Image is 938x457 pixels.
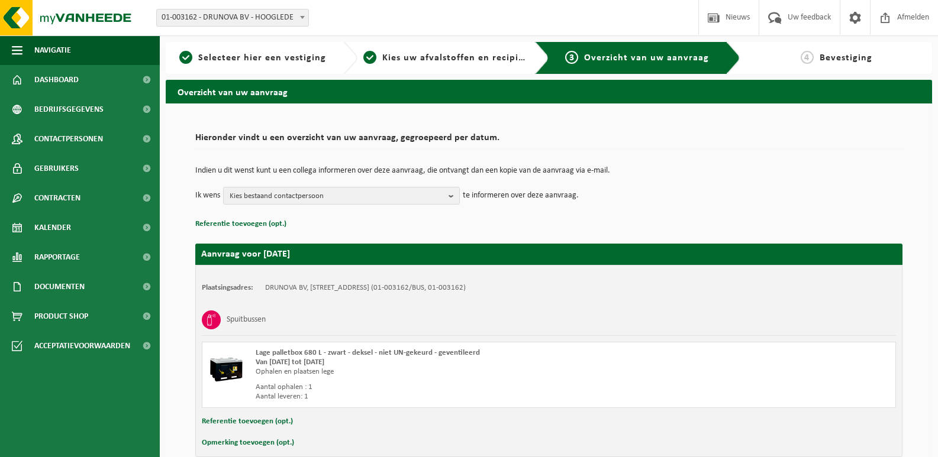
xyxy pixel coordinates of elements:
strong: Plaatsingsadres: [202,284,253,291]
span: Gebruikers [34,154,79,183]
img: PB-LB-0680-HPE-BK-11.png [208,348,244,384]
p: Ik wens [195,187,220,205]
button: Referentie toevoegen (opt.) [202,414,293,429]
a: 2Kies uw afvalstoffen en recipiënten [363,51,526,65]
span: Lage palletbox 680 L - zwart - deksel - niet UN-gekeurd - geventileerd [256,349,480,356]
span: Acceptatievoorwaarden [34,331,130,361]
button: Opmerking toevoegen (opt.) [202,435,294,450]
span: Contactpersonen [34,124,103,154]
p: Indien u dit wenst kunt u een collega informeren over deze aanvraag, die ontvangt dan een kopie v... [195,167,902,175]
span: Overzicht van uw aanvraag [584,53,709,63]
strong: Aanvraag voor [DATE] [201,249,290,259]
span: 2 [363,51,376,64]
span: Bevestiging [820,53,872,63]
td: DRUNOVA BV, [STREET_ADDRESS] (01-003162/BUS, 01-003162) [265,283,466,293]
span: Rapportage [34,242,80,272]
span: Product Shop [34,302,88,331]
a: 1Selecteer hier een vestiging [172,51,334,65]
span: 1 [179,51,192,64]
span: 4 [801,51,814,64]
span: Kies uw afvalstoffen en recipiënten [382,53,545,63]
h2: Hieronder vindt u een overzicht van uw aanvraag, gegroepeerd per datum. [195,133,902,149]
span: Dashboard [34,65,79,95]
strong: Van [DATE] tot [DATE] [256,358,324,366]
span: Kalender [34,213,71,242]
span: Documenten [34,272,85,302]
span: Contracten [34,183,80,213]
button: Kies bestaand contactpersoon [223,187,460,205]
p: te informeren over deze aanvraag. [463,187,579,205]
span: 3 [565,51,578,64]
div: Aantal ophalen : 1 [256,383,597,392]
span: Selecteer hier een vestiging [198,53,326,63]
span: Bedrijfsgegevens [34,95,104,124]
iframe: chat widget [6,431,198,457]
span: 01-003162 - DRUNOVA BV - HOOGLEDE [157,9,308,26]
div: Ophalen en plaatsen lege [256,367,597,377]
div: Aantal leveren: 1 [256,392,597,401]
span: Navigatie [34,35,71,65]
button: Referentie toevoegen (opt.) [195,216,286,232]
span: Kies bestaand contactpersoon [230,187,444,205]
h2: Overzicht van uw aanvraag [166,80,932,103]
h3: Spuitbussen [227,310,266,329]
span: 01-003162 - DRUNOVA BV - HOOGLEDE [156,9,309,27]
